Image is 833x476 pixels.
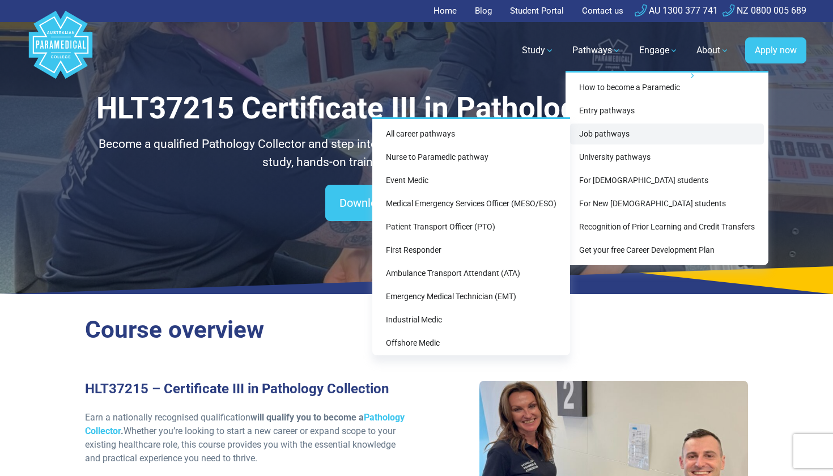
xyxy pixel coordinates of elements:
[27,22,95,79] a: Australian Paramedical College
[377,147,566,168] a: Nurse to Paramedic pathway
[570,170,764,191] a: For [DEMOGRAPHIC_DATA] students
[570,77,764,98] a: How to become a Paramedic
[377,240,566,261] a: First Responder
[570,124,764,144] a: Job pathways
[377,124,566,144] a: All career pathways
[85,316,748,345] h2: Course overview
[745,37,806,63] a: Apply now
[377,263,566,284] a: Ambulance Transport Attendant (ATA)
[566,71,768,265] div: Pathways
[85,135,748,171] p: Become a qualified Pathology Collector and step into [GEOGRAPHIC_DATA]’s growing healthcare indus...
[377,216,566,237] a: Patient Transport Officer (PTO)
[377,309,566,330] a: Industrial Medic
[377,170,566,191] a: Event Medic
[570,193,764,214] a: For New [DEMOGRAPHIC_DATA] students
[570,147,764,168] a: University pathways
[377,333,566,354] a: Offshore Medic
[570,100,764,121] a: Entry pathways
[377,193,566,214] a: Medical Emergency Services Officer (MESO/ESO)
[372,117,570,355] div: Entry pathways
[570,216,764,237] a: Recognition of Prior Learning and Credit Transfers
[85,91,748,126] h1: HLT37215 Certificate III in Pathology Collection
[85,411,410,465] p: Earn a nationally recognised qualification Whether you’re looking to start a new career or expand...
[377,286,566,307] a: Emergency Medical Technician (EMT)
[566,35,628,66] a: Pathways
[632,35,685,66] a: Engage
[722,5,806,16] a: NZ 0800 005 689
[635,5,718,16] a: AU 1300 377 741
[85,381,410,397] h3: HLT37215 – Certificate III in Pathology Collection
[690,35,736,66] a: About
[515,35,561,66] a: Study
[570,240,764,261] a: Get your free Career Development Plan
[325,185,508,221] a: Download the course overview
